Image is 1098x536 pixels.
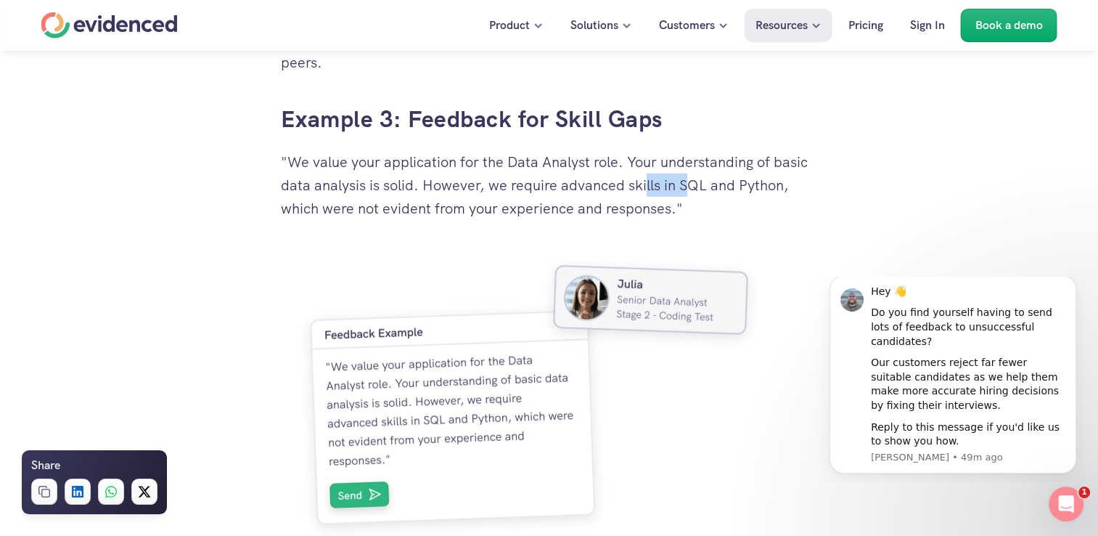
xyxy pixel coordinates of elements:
p: Book a demo [975,16,1043,35]
div: Message content [63,8,258,172]
span: 1 [1078,487,1090,498]
p: "We value your application for the Data Analyst role. Your understanding of basic data analysis i... [281,150,818,220]
iframe: Intercom notifications message [808,277,1098,482]
p: Resources [755,16,808,35]
p: Product [489,16,530,35]
iframe: Intercom live chat [1049,487,1083,521]
h3: Example 3: Feedback for Skill Gaps [281,103,818,136]
a: Sign In [899,9,956,42]
p: Message from Lewis, sent 49m ago [63,174,258,187]
img: Profile image for Lewis [33,12,56,35]
a: Pricing [837,9,894,42]
div: Hey 👋 [63,8,258,23]
p: Sign In [910,16,945,35]
p: Solutions [570,16,618,35]
p: Customers [659,16,715,35]
a: Home [41,12,178,38]
p: Pricing [848,16,883,35]
div: Our customers reject far fewer suitable candidates as we help them make more accurate hiring deci... [63,79,258,136]
div: Do you find yourself having to send lots of feedback to unsuccessful candidates? [63,29,258,72]
h6: Share [31,456,60,475]
div: Reply to this message if you'd like us to show you how. [63,144,258,172]
a: Book a demo [961,9,1057,42]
